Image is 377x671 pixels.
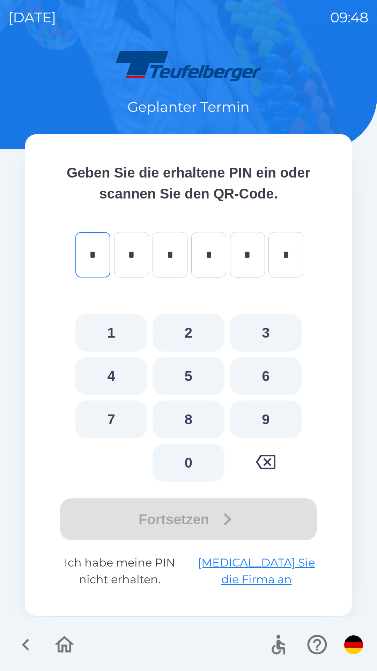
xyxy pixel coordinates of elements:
[230,401,302,438] button: 9
[189,554,324,588] button: [MEDICAL_DATA] Sie die Firma an
[344,635,363,654] img: de flag
[153,314,224,352] button: 2
[8,7,56,28] p: [DATE]
[53,554,324,588] p: Ich habe meine PIN nicht erhalten.
[75,401,147,438] button: 7
[53,162,324,204] p: Geben Sie die erhaltene PIN ein oder scannen Sie den QR-Code.
[153,357,224,395] button: 5
[153,401,224,438] button: 8
[75,314,147,352] button: 1
[153,444,224,482] button: 0
[75,357,147,395] button: 4
[127,96,250,117] p: Geplanter Termin
[330,7,369,28] p: 09:48
[230,314,302,352] button: 3
[25,49,352,82] img: Logo
[230,357,302,395] button: 6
